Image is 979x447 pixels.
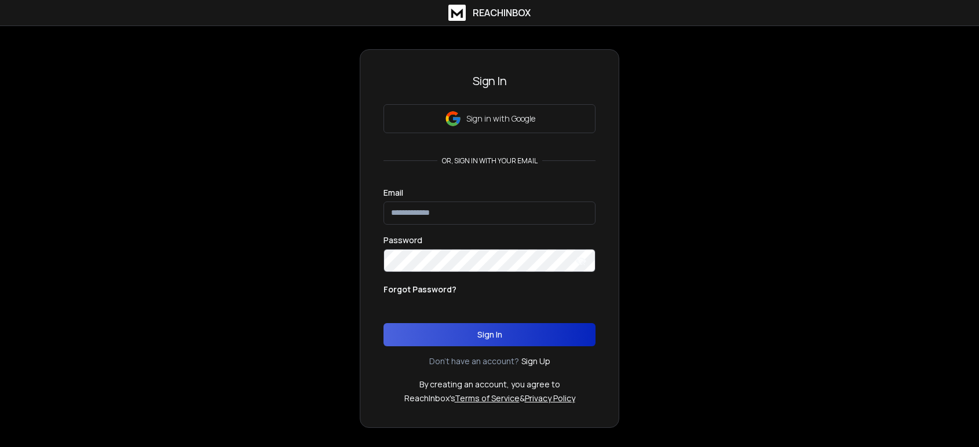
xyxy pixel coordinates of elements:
[383,73,596,89] h3: Sign In
[437,156,542,166] p: or, sign in with your email
[525,393,575,404] a: Privacy Policy
[419,379,560,390] p: By creating an account, you agree to
[383,189,403,197] label: Email
[473,6,531,20] h1: ReachInbox
[404,393,575,404] p: ReachInbox's &
[383,284,456,295] p: Forgot Password?
[448,5,466,21] img: logo
[383,104,596,133] button: Sign in with Google
[448,5,531,21] a: ReachInbox
[455,393,520,404] a: Terms of Service
[429,356,519,367] p: Don't have an account?
[383,236,422,244] label: Password
[466,113,535,124] p: Sign in with Google
[383,323,596,346] button: Sign In
[521,356,550,367] a: Sign Up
